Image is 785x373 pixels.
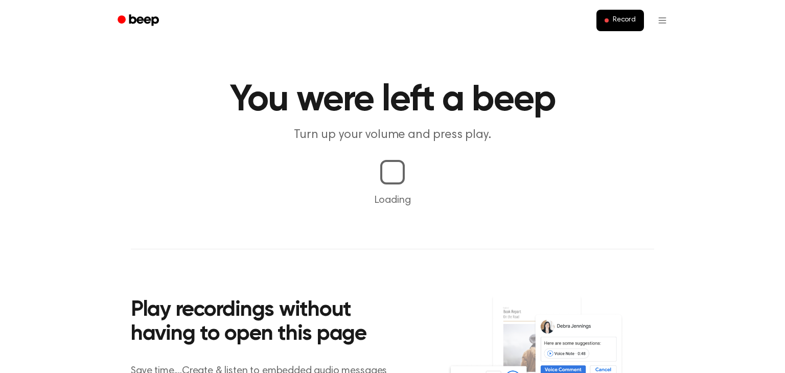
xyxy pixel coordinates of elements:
h2: Play recordings without having to open this page [131,298,406,347]
button: Record [596,10,644,31]
button: Open menu [650,8,675,33]
h1: You were left a beep [131,82,654,119]
span: Record [613,16,636,25]
p: Turn up your volume and press play. [196,127,589,144]
p: Loading [12,193,773,208]
a: Beep [110,11,168,31]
